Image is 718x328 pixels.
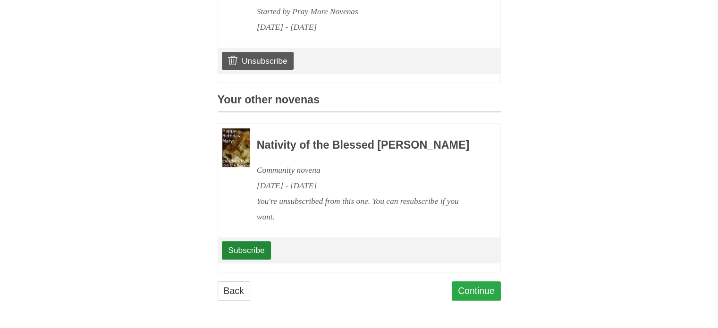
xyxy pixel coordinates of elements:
[257,139,475,151] h3: Nativity of the Blessed [PERSON_NAME]
[257,193,475,225] div: You're unsubscribed from this one. You can resubscribe if you want.
[222,128,250,167] img: Novena image
[257,4,475,19] div: Started by Pray More Novenas
[222,52,293,70] a: Unsubscribe
[257,162,475,178] div: Community novena
[218,281,250,301] a: Back
[452,281,501,301] a: Continue
[257,178,475,193] div: [DATE] - [DATE]
[257,19,475,35] div: [DATE] - [DATE]
[218,94,501,112] h3: Your other novenas
[222,241,270,259] a: Subscribe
